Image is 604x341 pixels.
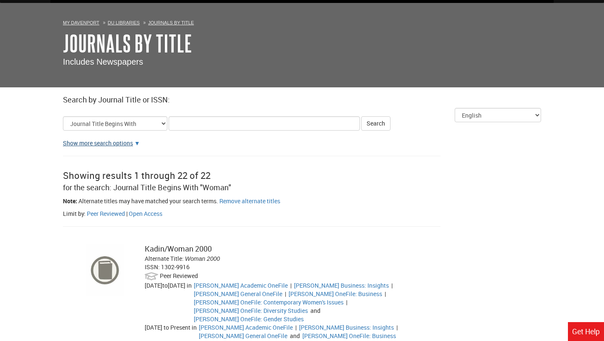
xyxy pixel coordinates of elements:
a: Go to Gale Business: Insights [294,281,389,289]
span: | [383,290,387,298]
span: Peer Reviewed [160,272,198,280]
span: and [309,307,322,315]
a: Journals By Title [63,30,192,56]
a: Go to Gale General OneFile [194,290,282,298]
span: Showing results 1 through 22 of 22 [63,169,211,181]
a: Remove alternate titles [219,197,280,205]
a: Go to Gale OneFile: Diversity Studies [194,307,308,315]
div: [DATE] [DATE] [145,281,194,323]
span: in [192,323,197,331]
a: Go to Gale General OneFile [199,332,287,340]
span: to Present [164,323,190,331]
span: Alternate Title: [145,254,184,262]
a: Filter by peer reviewed [87,210,125,218]
p: Includes Newspapers [63,56,541,68]
a: Go to Gale Business: Insights [299,323,394,331]
a: Filter by peer open access [129,210,162,218]
img: cover image for: Kadin/Woman 2000 [86,244,124,296]
span: Note: [63,197,77,205]
span: | [294,323,298,331]
span: Woman 2000 [185,255,220,262]
span: | [284,290,287,298]
div: ISSN: 1302-9916 [145,263,419,271]
a: Go to Gale OneFile: Gender Studies [194,315,304,323]
img: Peer Reviewed: [145,271,159,281]
h2: Search by Journal Title or ISSN: [63,96,541,104]
a: Go to Gale OneFile: Business [289,290,382,298]
a: Go to Gale Academic OneFile [194,281,288,289]
a: My Davenport [63,20,99,25]
ol: Breadcrumbs [63,18,541,26]
span: Alternate titles may have matched your search terms. [78,197,218,205]
span: | [126,210,128,218]
span: Limit by: [63,210,86,218]
span: in [187,281,192,289]
a: Get Help [568,322,604,341]
span: to [162,281,168,289]
span: and [289,332,301,340]
span: | [390,281,394,289]
div: Kadin/Woman 2000 [145,244,419,254]
span: for the search: Journal Title Begins With "Woman" [63,182,231,192]
span: | [395,323,399,331]
a: Show more search options [63,139,133,147]
a: Go to Gale OneFile: Contemporary Women's Issues [194,298,344,306]
a: DU Libraries [108,20,140,25]
a: Go to Gale Academic OneFile [199,323,293,331]
a: Show more search options [134,139,140,147]
button: Search [361,116,391,131]
a: Journals By Title [148,20,194,25]
a: Go to Gale OneFile: Business [302,332,396,340]
div: [DATE] [145,323,199,340]
span: | [289,281,293,289]
span: | [345,298,349,306]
